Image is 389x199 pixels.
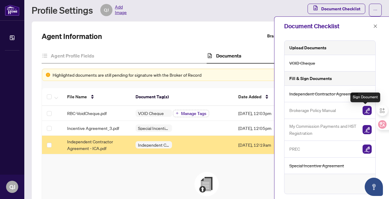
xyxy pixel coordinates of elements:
img: Sign Document [363,106,372,115]
h5: Upload Documents [289,44,326,51]
img: Sign Document [363,145,372,154]
span: VOID Cheque [289,60,315,67]
img: Sign Document [363,125,372,134]
th: File Name [62,88,131,106]
span: Date Added [238,93,261,100]
span: Brokerage Policy Manual [289,107,336,114]
span: Manage Tags [181,111,206,116]
th: Date Added [233,88,298,106]
span: PREC [289,145,300,152]
span: RBC-VoidCheque.pdf [67,110,107,117]
div: Highlighted documents are still pending for signature with the Broker of Record [53,72,367,78]
td: [DATE], 12:03pm [233,106,298,121]
span: ellipsis [373,8,377,12]
div: Document Checklist [284,22,371,31]
span: Special Incentive Agreement [289,162,344,169]
h4: Documents [216,52,241,59]
span: My Commission Payments and HST Registration [289,123,358,137]
span: Document Checklist [321,4,360,14]
button: Open asap [365,178,383,196]
span: Independent Contractor Agreement - ICA.pdf [67,138,126,152]
span: close [373,24,377,28]
span: VOID Cheque [136,111,166,115]
div: Profile Settings [32,4,127,16]
span: File Name [67,93,87,100]
button: Manage Tags [173,110,209,117]
th: Document Tag(s) [131,88,233,106]
label: Branch: [267,33,282,40]
img: logo [5,5,19,16]
td: [DATE], 12:19am [233,136,298,154]
span: Independent Contractor Agreement [289,90,358,97]
span: QJ [104,7,109,13]
span: Add Image [115,4,127,16]
h4: Agent Profile Fields [51,52,94,59]
span: Independent Contractor Agreement [136,143,172,147]
span: Special Incentive Agreement [136,126,172,130]
h2: Agent Information [42,31,102,41]
span: Incentive Agreement_3.pdf [67,125,119,131]
span: QJ [9,183,15,191]
button: Document Checklist [308,4,365,14]
span: plus [176,112,179,115]
span: exclamation-circle [46,73,50,77]
div: Sign Document [350,93,380,102]
td: [DATE], 12:05pm [233,121,298,136]
h5: Fill & Sign Documents [289,75,332,82]
img: File Upload [194,172,219,196]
